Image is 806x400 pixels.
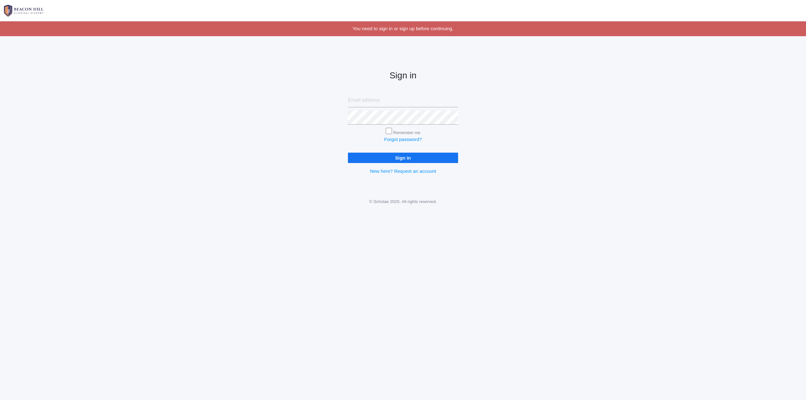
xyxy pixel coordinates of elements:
input: Email address [348,93,458,107]
input: Sign in [348,153,458,163]
h2: Sign in [348,71,458,81]
a: Forgot password? [384,137,422,142]
label: Remember me [393,130,420,135]
a: New here? Request an account [370,168,436,174]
